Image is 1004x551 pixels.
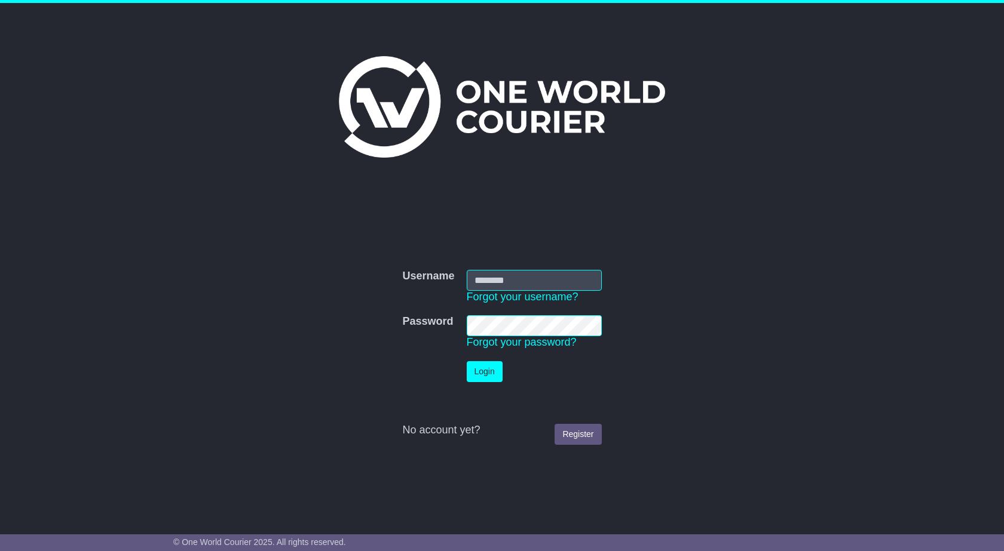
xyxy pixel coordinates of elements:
a: Forgot your username? [467,291,578,303]
div: No account yet? [402,424,601,437]
button: Login [467,361,503,382]
a: Forgot your password? [467,336,577,348]
img: One World [339,56,665,158]
span: © One World Courier 2025. All rights reserved. [173,537,346,547]
label: Username [402,270,454,283]
label: Password [402,315,453,328]
a: Register [555,424,601,445]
